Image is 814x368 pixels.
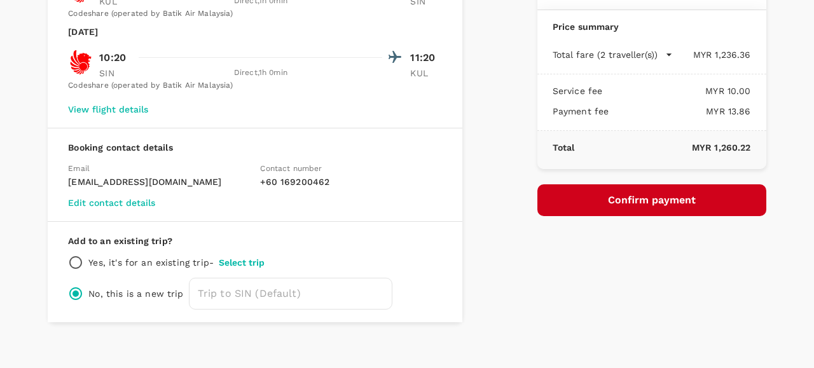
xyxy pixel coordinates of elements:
p: [EMAIL_ADDRESS][DOMAIN_NAME] [68,175,250,188]
p: MYR 1,260.22 [574,141,750,154]
p: Price summary [553,20,751,33]
p: MYR 1,236.36 [673,48,751,61]
p: [DATE] [68,25,98,38]
div: Codeshare (operated by Batik Air Malaysia) [68,79,442,92]
input: Trip to SIN (Default) [189,278,392,310]
p: Yes, it's for an existing trip - [88,256,214,269]
img: SL [68,50,93,75]
p: Add to an existing trip? [68,235,442,247]
span: Contact number [260,164,322,173]
p: No, this is a new trip [88,287,183,300]
button: Confirm payment [537,184,766,216]
p: Booking contact details [68,141,442,154]
p: Total [553,141,575,154]
p: 11:20 [410,50,442,65]
p: Total fare (2 traveller(s)) [553,48,658,61]
div: Codeshare (operated by Batik Air Malaysia) [68,8,442,20]
p: Service fee [553,85,603,97]
button: View flight details [68,104,148,114]
button: Total fare (2 traveller(s)) [553,48,673,61]
p: MYR 10.00 [602,85,750,97]
p: + 60 169200462 [260,175,442,188]
p: SIN [99,67,131,79]
p: MYR 13.86 [609,105,750,118]
button: Select trip [219,257,265,268]
div: Direct , 1h 0min [139,67,382,79]
p: Payment fee [553,105,609,118]
span: Email [68,164,90,173]
p: 10:20 [99,50,126,65]
p: KUL [410,67,442,79]
button: Edit contact details [68,198,155,208]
